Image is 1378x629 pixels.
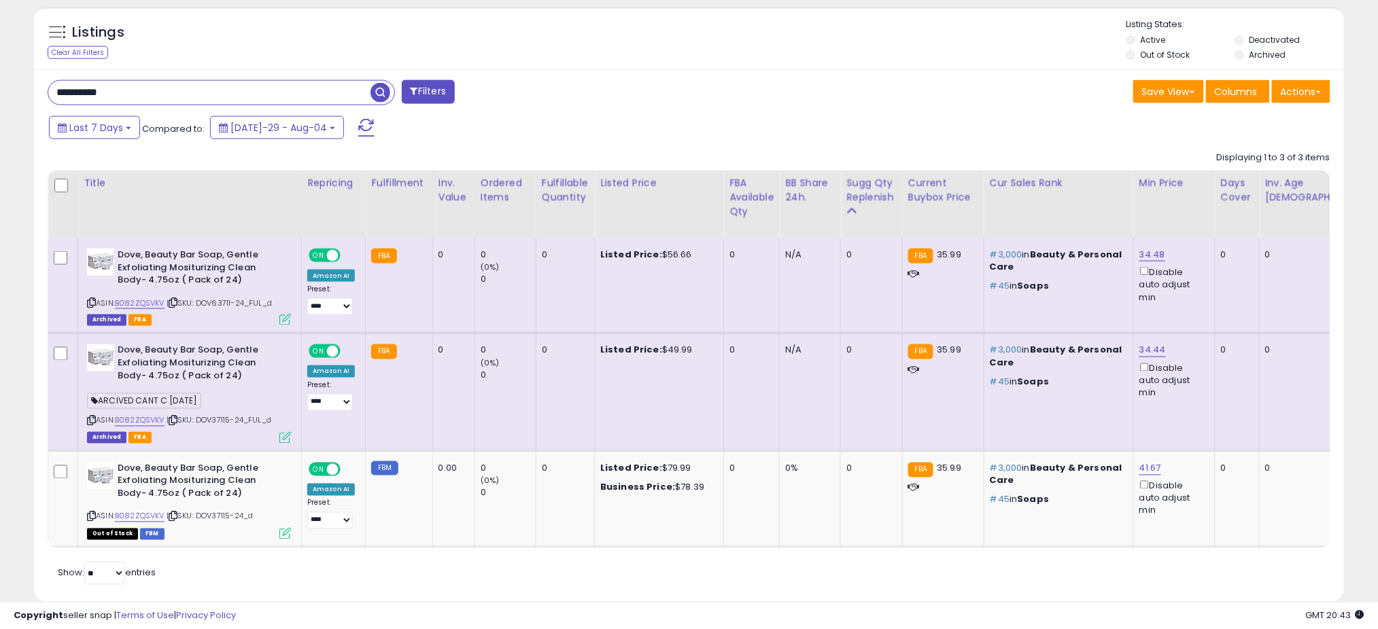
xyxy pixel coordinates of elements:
[841,170,903,238] th: Please note that this number is a calculation based on your required days of coverage and your ve...
[785,463,830,475] div: 0%
[167,511,253,522] span: | SKU: DOV37115-24_d
[1221,463,1249,475] div: 0
[846,463,892,475] div: 0
[87,432,126,444] span: Listings that have been deleted from Seller Central
[339,346,360,357] span: OFF
[14,609,63,622] strong: Copyright
[167,415,271,426] span: | SKU: DOV37115-24_FUL_d
[1139,264,1205,304] div: Disable auto adjust min
[990,176,1128,190] div: Cur Sales Rank
[990,462,1122,487] span: Beauty & Personal Care
[118,249,283,290] b: Dove, Beauty Bar Soap, Gentle Exfoliating Mositurizing Clean Body- 4.75oz ( Pack of 24)
[1206,80,1270,103] button: Columns
[990,344,1123,369] p: in
[140,528,165,540] span: FBM
[371,344,396,359] small: FBA
[1141,34,1166,46] label: Active
[87,314,126,326] span: Listings that have been deleted from Seller Central
[438,176,469,204] div: Inv. value
[307,176,360,190] div: Repricing
[115,298,165,309] a: B082ZQSVKV
[990,463,1123,487] p: in
[990,344,1122,369] span: Beauty & Personal Care
[48,46,108,59] div: Clear All Filters
[846,344,892,357] div: 0
[58,567,156,579] span: Show: entries
[115,415,165,427] a: B082ZQSVKV
[1265,249,1375,261] div: 0
[481,475,500,486] small: (0%)
[339,250,360,262] span: OFF
[118,344,283,386] b: Dove, Beauty Bar Soap, Gentle Exfoliating Mositurizing Clean Body- 4.75oz ( Pack of 24)
[1133,80,1204,103] button: Save View
[729,344,769,357] div: 0
[1217,151,1330,164] div: Displaying 1 to 3 of 3 items
[1141,49,1190,60] label: Out of Stock
[128,432,152,444] span: FBA
[87,249,291,324] div: ASIN:
[1306,609,1364,622] span: 2025-08-13 20:43 GMT
[371,249,396,264] small: FBA
[600,248,662,261] b: Listed Price:
[307,285,355,315] div: Preset:
[1018,376,1050,389] span: Soaps
[908,463,933,478] small: FBA
[87,344,114,372] img: 41IG7LWERsL._SL40_.jpg
[1221,344,1249,357] div: 0
[990,376,1123,389] p: in
[990,280,1123,292] p: in
[481,273,536,285] div: 0
[600,249,713,261] div: $56.66
[600,344,713,357] div: $49.99
[310,346,327,357] span: ON
[542,176,589,204] div: Fulfillable Quantity
[118,463,283,504] b: Dove, Beauty Bar Soap, Gentle Exfoliating Mositurizing Clean Body- 4.75oz ( Pack of 24)
[307,484,355,496] div: Amazon AI
[481,262,500,272] small: (0%)
[339,463,360,475] span: OFF
[481,487,536,499] div: 0
[1265,344,1375,357] div: 0
[72,23,124,42] h5: Listings
[14,609,236,622] div: seller snap | |
[310,463,327,475] span: ON
[210,116,344,139] button: [DATE]-29 - Aug-04
[1139,478,1205,518] div: Disable auto adjust min
[990,248,1022,261] span: #3,000
[438,463,464,475] div: 0.00
[785,344,830,357] div: N/A
[990,279,1010,292] span: #45
[846,176,897,204] div: Sugg Qty Replenish
[481,176,530,204] div: Ordered Items
[908,176,978,204] div: Current Buybox Price
[307,381,355,412] div: Preset:
[371,176,426,190] div: Fulfillment
[481,358,500,369] small: (0%)
[87,249,114,276] img: 41IG7LWERsL._SL40_.jpg
[785,249,830,261] div: N/A
[402,80,455,104] button: Filters
[1139,176,1209,190] div: Min Price
[1018,493,1050,506] span: Soaps
[600,462,662,475] b: Listed Price:
[908,344,933,359] small: FBA
[729,176,774,219] div: FBA Available Qty
[1249,49,1286,60] label: Archived
[481,344,536,357] div: 0
[990,376,1010,389] span: #45
[990,462,1022,475] span: #3,000
[600,482,713,494] div: $78.39
[1221,176,1254,204] div: Days Cover
[990,344,1022,357] span: #3,000
[307,499,355,529] div: Preset:
[600,463,713,475] div: $79.99
[908,249,933,264] small: FBA
[49,116,140,139] button: Last 7 Days
[438,344,464,357] div: 0
[542,344,584,357] div: 0
[84,176,296,190] div: Title
[542,463,584,475] div: 0
[990,249,1123,273] p: in
[307,270,355,282] div: Amazon AI
[1126,18,1344,31] p: Listing States:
